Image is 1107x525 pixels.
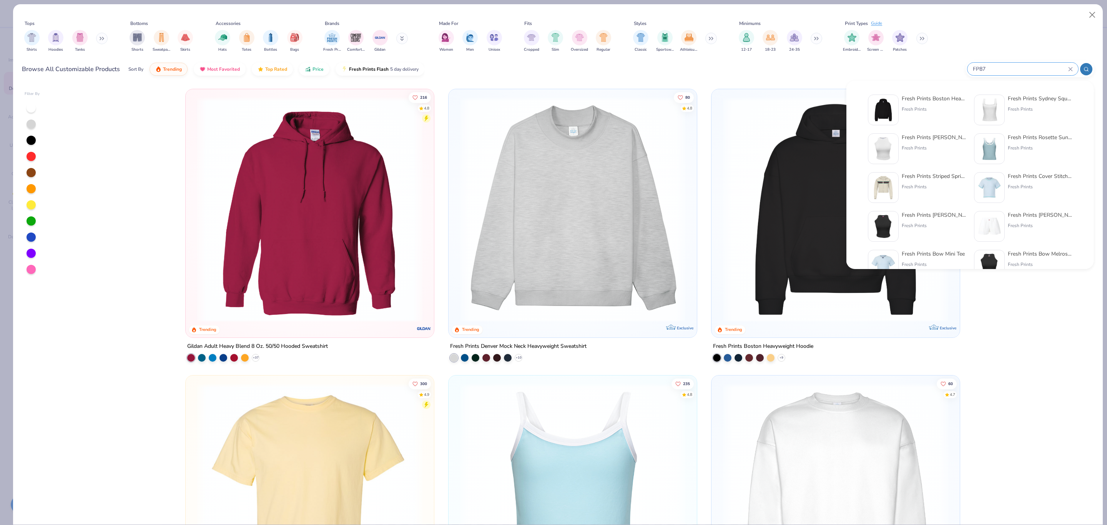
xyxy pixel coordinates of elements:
button: filter button [263,30,278,53]
button: filter button [178,30,193,53]
div: Fresh Prints [PERSON_NAME] Ribbed Tank Top [902,211,966,219]
span: Exclusive [677,326,693,331]
button: Close [1085,8,1100,22]
span: Fresh Prints [323,47,341,53]
button: Price [299,63,329,76]
span: Cropped [524,47,539,53]
div: 4.7 [950,392,955,397]
div: 4.8 [424,105,429,111]
img: 6b792ad1-0a92-4c6c-867d-0a513d180b94 [977,214,1001,238]
div: Fresh Prints [1008,183,1072,190]
span: Hats [218,47,227,53]
div: filter for Tanks [72,30,88,53]
span: 24-35 [789,47,800,53]
button: filter button [843,30,861,53]
div: filter for Patches [892,30,908,53]
div: filter for Embroidery [843,30,861,53]
div: filter for 24-35 [787,30,802,53]
img: Men Image [466,33,474,42]
button: Trending [150,63,188,76]
span: Price [312,66,324,72]
div: Styles [634,20,647,27]
img: TopRated.gif [258,66,264,72]
img: 91acfc32-fd48-4d6b-bdad-a4c1a30ac3fc [719,97,952,322]
div: filter for Hoodies [48,30,63,53]
img: 3e3b11ad-b1b5-4081-a59a-63780477980f [871,253,895,277]
button: Like [674,92,694,103]
button: filter button [462,30,478,53]
img: 12-17 Image [742,33,751,42]
button: filter button [524,30,539,53]
div: Fresh Prints Boston Heavyweight Hoodie [902,95,966,103]
div: Browse All Customizable Products [22,65,120,74]
div: Fresh Prints [902,222,966,229]
div: Minimums [739,20,761,27]
button: Like [409,92,431,103]
span: 18-23 [765,47,776,53]
div: Sort By [128,66,143,73]
span: 216 [420,95,427,99]
span: Embroidery [843,47,861,53]
span: 80 [685,95,690,99]
span: Hoodies [48,47,63,53]
div: filter for Shirts [24,30,40,53]
span: Patches [893,47,907,53]
span: Regular [597,47,610,53]
span: Sportswear [656,47,674,53]
div: Fresh Prints [902,145,966,151]
div: 4.8 [687,392,692,397]
img: a1e7e847-e80f-41ac-9561-5c6576d65163 [871,214,895,238]
div: Fresh Prints Denver Mock Neck Heavyweight Sweatshirt [450,342,587,351]
button: Fresh Prints Flash5 day delivery [336,63,424,76]
button: filter button [548,30,563,53]
div: filter for Totes [239,30,254,53]
button: filter button [596,30,611,53]
img: f5d85501-0dbb-4ee4-b115-c08fa3845d83 [456,97,689,322]
div: 4.8 [687,105,692,111]
button: filter button [892,30,908,53]
input: Try "T-Shirt" [972,65,1068,73]
img: Cropped Image [527,33,536,42]
div: Filter By [25,91,40,97]
span: Unisex [489,47,500,53]
div: filter for 12-17 [739,30,754,53]
img: Fresh Prints Image [326,32,338,43]
button: filter button [215,30,230,53]
div: Fresh Prints [902,183,966,190]
img: e2ff99b2-ffca-49d2-8b9b-c0ff5c09f7e4 [977,253,1001,277]
span: Men [466,47,474,53]
img: Gildan logo [416,321,432,336]
span: 60 [948,382,953,385]
img: Shirts Image [27,33,36,42]
img: Athleisure Image [685,33,693,42]
div: filter for Classic [633,30,648,53]
img: Hats Image [218,33,227,42]
div: filter for Gildan [372,30,388,53]
div: Fresh Prints Bow Melrose Ribbed Tank Top [1008,250,1072,258]
span: Totes [242,47,251,53]
div: Fresh Prints Striped Spring St [DEMOGRAPHIC_DATA] Zip Up Hoodie [902,172,966,180]
span: 300 [420,382,427,385]
span: Bags [290,47,299,53]
img: most_fav.gif [199,66,206,72]
span: Skirts [180,47,190,53]
span: Fresh Prints Flash [349,66,389,72]
span: Gildan [374,47,386,53]
div: Fresh Prints [1008,261,1072,268]
button: filter button [439,30,454,53]
div: Fresh Prints Bow Mini Tee [902,250,965,258]
img: Unisex Image [490,33,499,42]
button: filter button [372,30,388,53]
div: filter for Unisex [487,30,502,53]
img: Gildan Image [374,32,386,43]
img: Comfort Colors Image [350,32,362,43]
div: filter for Screen Print [867,30,885,53]
div: Fresh Prints [1008,145,1072,151]
img: 94a2aa95-cd2b-4983-969b-ecd512716e9a [977,98,1001,122]
span: Top Rated [265,66,287,72]
img: a90f7c54-8796-4cb2-9d6e-4e9644cfe0fe [689,97,922,322]
div: Accessories [216,20,241,27]
button: filter button [656,30,674,53]
div: filter for Fresh Prints [323,30,341,53]
span: 12-17 [741,47,752,53]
